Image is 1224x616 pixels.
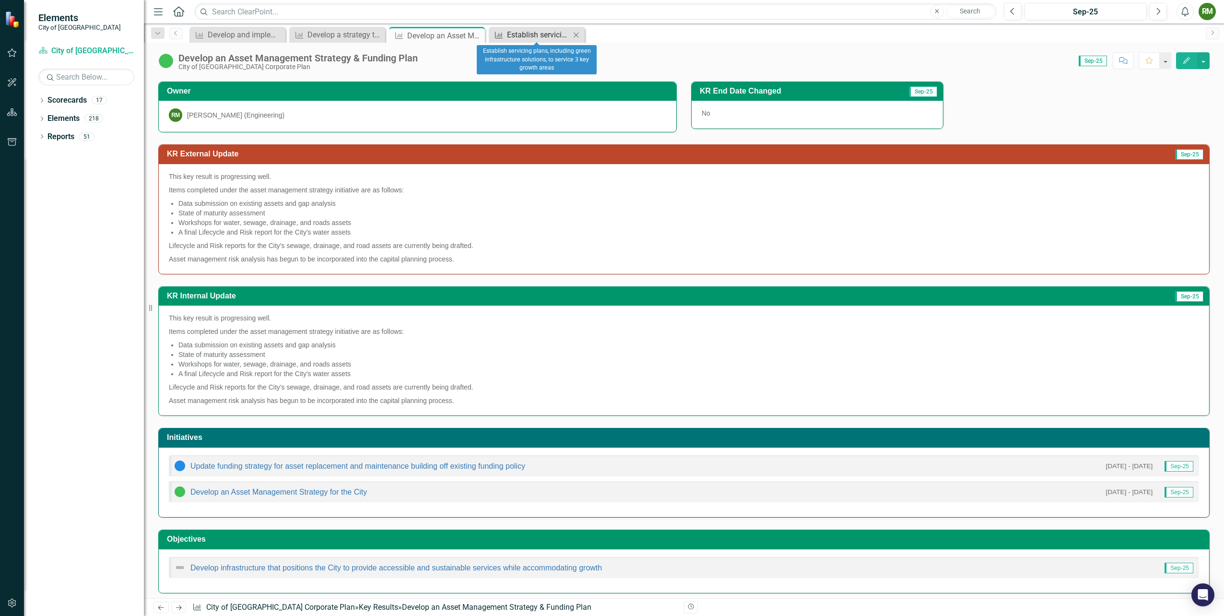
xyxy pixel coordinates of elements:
li: Workshops for water, sewage, drainage, and roads assets [178,218,1199,227]
span: Sep-25 [1165,461,1193,472]
img: Not Started [174,460,186,472]
div: City of [GEOGRAPHIC_DATA] Corporate Plan [178,63,418,71]
p: Asset management risk analysis has begun to be incorporated into the capital planning process. [169,394,1199,405]
a: Develop infrastructure that positions the City to provide accessible and sustainable services whi... [190,564,602,572]
a: Update funding strategy for asset replacement and maintenance building off existing funding policy [190,462,525,470]
p: This key result is progressing well. [169,172,1199,183]
span: Sep-25 [1165,487,1193,498]
input: Search Below... [38,69,134,85]
button: RM [1199,3,1216,20]
p: Lifecycle and Risk reports for the City's sewage, drainage, and road assets are currently being d... [169,380,1199,394]
h3: KR External Update [167,150,904,158]
div: Develop and implement green infrastructure design and maintenance specifications, guidelines, and... [208,29,283,41]
span: Elements [38,12,121,24]
span: No [702,109,710,117]
p: Asset management risk analysis has begun to be incorporated into the capital planning process. [169,252,1199,264]
img: In Progress [158,53,174,69]
li: State of maturity assessment [178,208,1199,218]
div: RM [169,108,182,122]
div: Develop a strategy to manage the health of the [PERSON_NAME] Creek system [307,29,383,41]
div: Establish servicing plans, including green infrastructure solutions, to service 3 key growth areas [507,29,570,41]
h3: KR Internal Update [167,292,895,300]
button: Sep-25 [1024,3,1147,20]
div: Sep-25 [1028,6,1143,18]
small: [DATE] - [DATE] [1106,462,1153,471]
a: City of [GEOGRAPHIC_DATA] Corporate Plan [206,603,355,612]
span: Sep-25 [1079,56,1107,66]
a: Develop and implement green infrastructure design and maintenance specifications, guidelines, and... [192,29,283,41]
a: Scorecards [47,95,87,106]
div: Develop an Asset Management Strategy & Funding Plan [402,603,591,612]
div: 218 [84,115,103,123]
div: 51 [79,132,94,141]
div: 17 [92,96,107,105]
p: Items completed under the asset management strategy initiative are as follows: [169,325,1199,338]
h3: Objectives [167,535,1204,544]
h3: Initiatives [167,433,1204,442]
button: Search [946,5,994,18]
h3: Owner [167,87,671,95]
a: Develop a strategy to manage the health of the [PERSON_NAME] Creek system [292,29,383,41]
div: [PERSON_NAME] (Engineering) [187,110,284,120]
div: » » [192,602,677,613]
p: Items completed under the asset management strategy initiative are as follows: [169,183,1199,197]
img: Not Defined [174,562,186,573]
li: A final Lifecycle and Risk report for the City's water assets [178,369,1199,379]
img: ClearPoint Strategy [4,10,23,28]
li: Data submission on existing assets and gap analysis [178,340,1199,350]
a: City of [GEOGRAPHIC_DATA] Corporate Plan [38,46,134,57]
div: Establish servicing plans, including green infrastructure solutions, to service 3 key growth areas [477,45,597,74]
small: City of [GEOGRAPHIC_DATA] [38,24,121,31]
li: State of maturity assessment [178,350,1199,359]
div: Open Intercom Messenger [1191,583,1214,606]
a: Reports [47,131,74,142]
div: Develop an Asset Management Strategy & Funding Plan [407,30,483,42]
a: Elements [47,113,80,124]
span: Search [960,7,980,15]
span: Sep-25 [909,86,937,97]
small: [DATE] - [DATE] [1106,487,1153,497]
span: Sep-25 [1175,291,1203,302]
a: Establish servicing plans, including green infrastructure solutions, to service 3 key growth areas [491,29,570,41]
span: Sep-25 [1165,563,1193,573]
a: Key Results [359,603,398,612]
li: Workshops for water, sewage, drainage, and roads assets [178,359,1199,369]
p: This key result is progressing well. [169,313,1199,325]
h3: KR End Date Changed [700,87,875,95]
p: Lifecycle and Risk reports for the City's sewage, drainage, and road assets are currently being d... [169,239,1199,252]
input: Search ClearPoint... [194,3,997,20]
li: A final Lifecycle and Risk report for the City's water assets [178,227,1199,237]
li: Data submission on existing assets and gap analysis [178,199,1199,208]
span: Sep-25 [1175,149,1203,160]
div: Develop an Asset Management Strategy & Funding Plan [178,53,418,63]
img: In Progress [174,486,186,498]
a: Develop an Asset Management Strategy for the City [190,488,367,496]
